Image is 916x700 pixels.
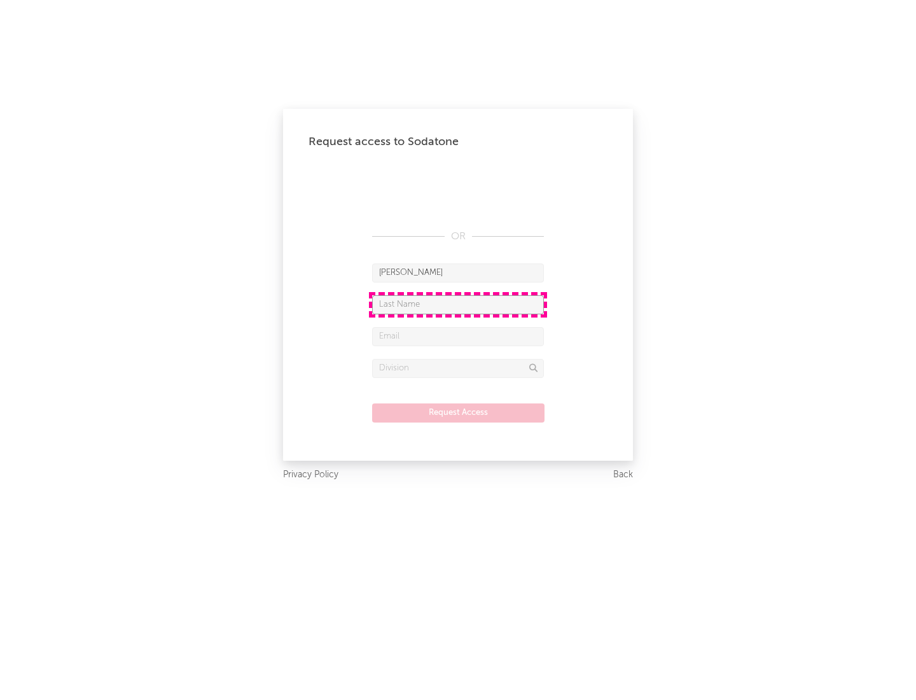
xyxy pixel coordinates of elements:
input: Last Name [372,295,544,314]
a: Back [613,467,633,483]
div: Request access to Sodatone [309,134,607,150]
a: Privacy Policy [283,467,338,483]
div: OR [372,229,544,244]
input: Email [372,327,544,346]
input: First Name [372,263,544,283]
input: Division [372,359,544,378]
button: Request Access [372,403,545,423]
